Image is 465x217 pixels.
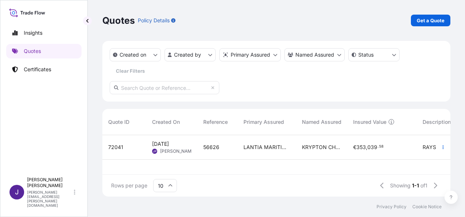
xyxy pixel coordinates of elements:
[110,65,151,77] button: Clear Filters
[412,182,419,189] span: 1-1
[120,51,146,58] p: Created on
[243,144,290,151] span: LANTIA MARITIMA S.L.
[231,51,270,58] p: Primary Assured
[102,15,135,26] p: Quotes
[412,204,442,210] a: Cookie Notice
[417,17,445,24] p: Get a Quote
[110,48,161,61] button: createdOn Filter options
[366,145,367,150] span: ,
[108,144,123,151] span: 72041
[353,145,356,150] span: €
[302,118,341,126] span: Named Assured
[108,118,129,126] span: Quote ID
[153,148,156,155] span: JP
[27,177,72,189] p: [PERSON_NAME] [PERSON_NAME]
[116,67,145,75] p: Clear Filters
[6,26,82,40] a: Insights
[302,144,341,151] span: KRYPTON CHEMICAL, S.L.
[6,62,82,77] a: Certificates
[390,182,411,189] span: Showing
[358,51,374,58] p: Status
[378,145,379,148] span: .
[379,145,383,148] span: 58
[24,47,41,55] p: Quotes
[367,145,377,150] span: 039
[420,182,427,189] span: of 1
[111,182,147,189] span: Rows per page
[27,190,72,208] p: [PERSON_NAME][EMAIL_ADDRESS][PERSON_NAME][DOMAIN_NAME]
[24,29,42,37] p: Insights
[295,51,334,58] p: Named Assured
[411,15,450,26] a: Get a Quote
[138,17,170,24] p: Policy Details
[203,118,228,126] span: Reference
[353,118,386,126] span: Insured Value
[348,48,400,61] button: certificateStatus Filter options
[377,204,407,210] a: Privacy Policy
[152,140,169,148] span: [DATE]
[15,189,19,196] span: J
[160,148,196,154] span: [PERSON_NAME]
[219,48,281,61] button: distributor Filter options
[165,48,216,61] button: createdBy Filter options
[284,48,345,61] button: cargoOwner Filter options
[6,44,82,58] a: Quotes
[174,51,201,58] p: Created by
[203,144,219,151] span: 56626
[152,118,180,126] span: Created On
[356,145,366,150] span: 353
[110,81,219,94] input: Search Quote or Reference...
[24,66,51,73] p: Certificates
[243,118,284,126] span: Primary Assured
